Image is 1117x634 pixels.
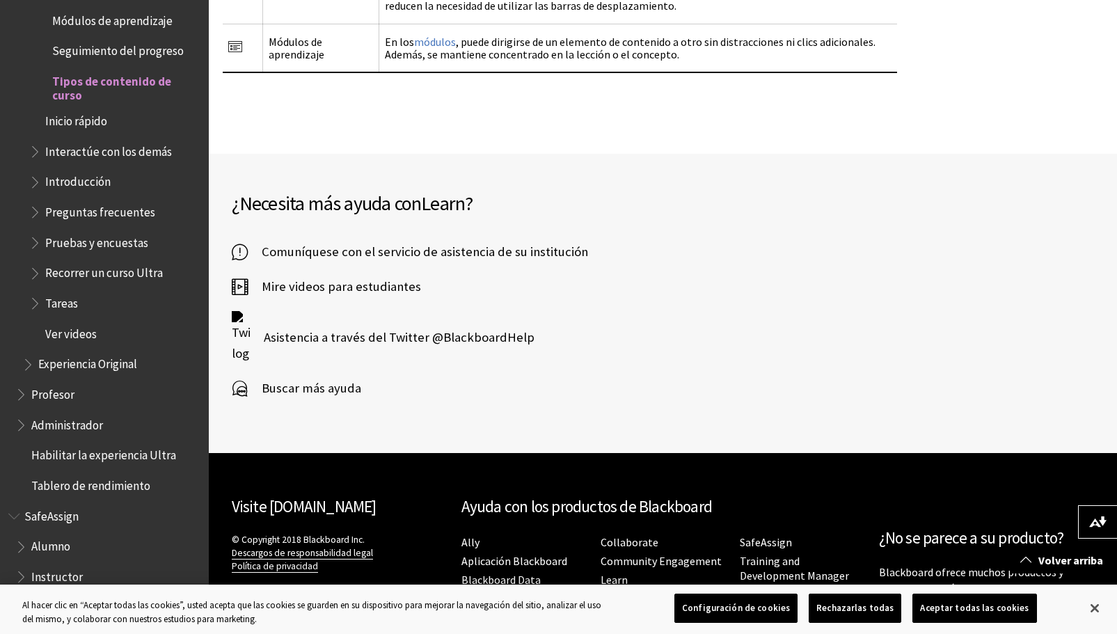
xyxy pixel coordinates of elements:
[879,564,1095,611] p: Blackboard ofrece muchos productos y servicios. Permítanos ayudarlo a encontrar la información qu...
[232,241,588,262] a: Comuníquese con el servicio de asistencia de su institución
[52,40,184,58] span: Seguimiento del progreso
[52,70,199,102] span: Tipos de contenido de curso
[912,594,1036,623] button: Aceptar todas las cookies
[45,140,172,159] span: Interactúe con los demás
[250,327,534,348] span: Asistencia a través del Twitter @BlackboardHelp
[45,231,148,250] span: Pruebas y encuestas
[263,24,379,72] td: Módulos de aprendizaje
[601,573,628,587] a: Learn
[248,378,361,399] span: Buscar más ayuda
[461,554,567,569] a: Aplicación Blackboard
[232,547,373,560] a: Descargos de responsabilidad legal
[45,109,107,128] span: Inicio rápido
[461,535,480,550] a: Ally
[232,189,663,218] h2: ¿Necesita más ayuda con ?
[38,353,137,372] span: Experiencia Original
[31,413,103,432] span: Administrador
[31,383,74,402] span: Profesor
[674,594,798,623] button: Configuración de cookies
[601,535,658,550] a: Collaborate
[228,40,242,54] img: Icon for Learning Module in Ultra
[1010,548,1117,573] a: Volver arriba
[232,496,377,516] a: Visite [DOMAIN_NAME]
[1079,593,1110,624] button: Cerrar
[461,495,865,519] h2: Ayuda con los productos de Blackboard
[461,573,541,587] a: Blackboard Data
[31,535,70,554] span: Alumno
[22,599,615,626] div: Al hacer clic en “Aceptar todas las cookies”, usted acepta que las cookies se guarden en su dispo...
[248,276,421,297] span: Mire videos para estudiantes
[879,526,1095,550] h2: ¿No se parece a su producto?
[601,554,722,569] a: Community Engagement
[421,191,465,216] span: Learn
[232,311,534,364] a: Twitter logo Asistencia a través del Twitter @BlackboardHelp
[248,241,588,262] span: Comuníquese con el servicio de asistencia de su institución
[31,565,83,584] span: Instructor
[232,560,318,573] a: Política de privacidad
[45,171,111,189] span: Introducción
[740,535,792,550] a: SafeAssign
[379,24,897,72] td: En los , puede dirigirse de un elemento de contenido a otro sin distracciones ni clics adicionale...
[31,444,176,463] span: Habilitar la experiencia Ultra
[45,322,97,341] span: Ver videos
[740,554,849,583] a: Training and Development Manager
[232,276,421,297] a: Mire videos para estudiantes
[31,474,150,493] span: Tablero de rendimiento
[809,594,901,623] button: Rechazarlas todas
[45,292,78,310] span: Tareas
[232,533,447,573] p: © Copyright 2018 Blackboard Inc.
[45,200,155,219] span: Preguntas frecuentes
[24,505,79,523] span: SafeAssign
[414,35,456,49] a: módulos
[232,583,307,595] a: Acerca de la Ayuda
[8,505,200,619] nav: Book outline for Blackboard SafeAssign
[45,262,163,280] span: Recorrer un curso Ultra
[52,9,173,28] span: Módulos de aprendizaje
[232,378,361,399] a: Buscar más ayuda
[232,311,250,364] img: Twitter logo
